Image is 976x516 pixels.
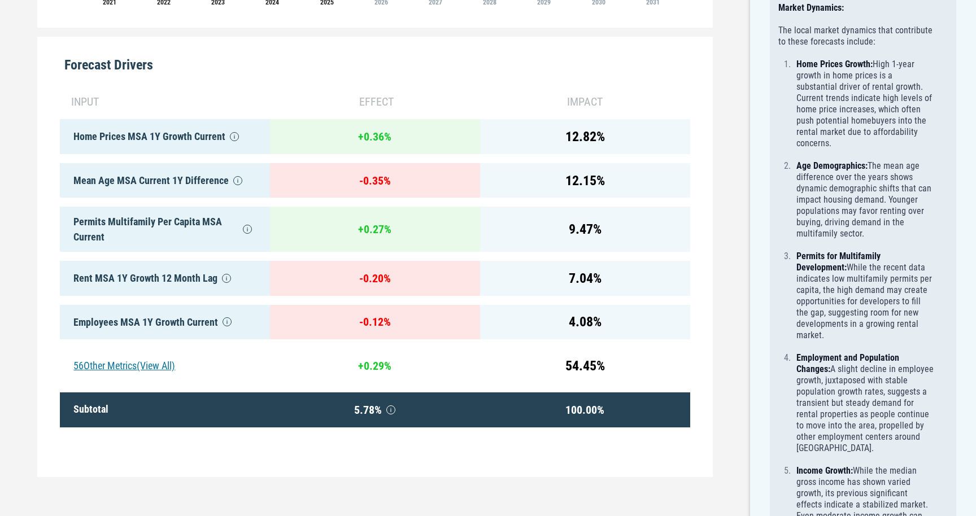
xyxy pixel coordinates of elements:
[796,59,934,149] p: High 1-year growth in home prices is a substantial driver of rental growth. Current trends indica...
[69,93,270,110] div: input
[778,2,844,13] strong: Market Dynamics:
[796,352,899,374] strong: Employment and Population Changes:
[60,261,270,296] div: Rent MSA 1Y Growth 12 Month Lag
[480,163,690,198] div: 12.15 %
[480,93,690,110] div: impact
[60,348,270,383] div: 56 Other Metrics (View All)
[796,251,934,341] p: While the recent data indicates low multifamily permits per capita, the high demand may create op...
[60,37,690,84] div: Forecast Drivers
[270,93,480,110] div: effect
[270,207,480,252] div: + 0.27 %
[270,261,480,296] div: - 0.20 %
[796,160,934,239] p: The mean age difference over the years shows dynamic demographic shifts that can impact housing d...
[796,465,853,476] strong: Income Growth:
[778,25,934,47] p: The local market dynamics that contribute to these forecasts include:
[270,305,480,340] div: - 0.12 %
[270,119,480,154] div: + 0.36 %
[60,207,270,252] div: Permits Multifamily Per Capita MSA Current
[480,392,690,427] div: 100.00 %
[480,119,690,154] div: 12.82 %
[796,160,868,171] strong: Age Demographics:
[279,401,471,418] span: 5.78 %
[60,305,270,340] div: Employees MSA 1Y Growth Current
[480,207,690,252] div: 9.47 %
[480,348,690,383] div: 54.45 %
[480,305,690,340] div: 4.08 %
[796,251,881,273] strong: Permits for Multifamily Development:
[270,348,480,383] div: + 0.29 %
[480,261,690,296] div: 7.04 %
[60,119,270,154] div: Home Prices MSA 1Y Growth Current
[60,392,270,427] div: Subtotal
[796,352,934,454] p: A slight decline in employee growth, juxtaposed with stable population growth rates, suggests a t...
[796,59,873,69] strong: Home Prices Growth:
[270,163,480,198] div: - 0.35 %
[60,163,270,198] div: Mean Age MSA Current 1Y Difference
